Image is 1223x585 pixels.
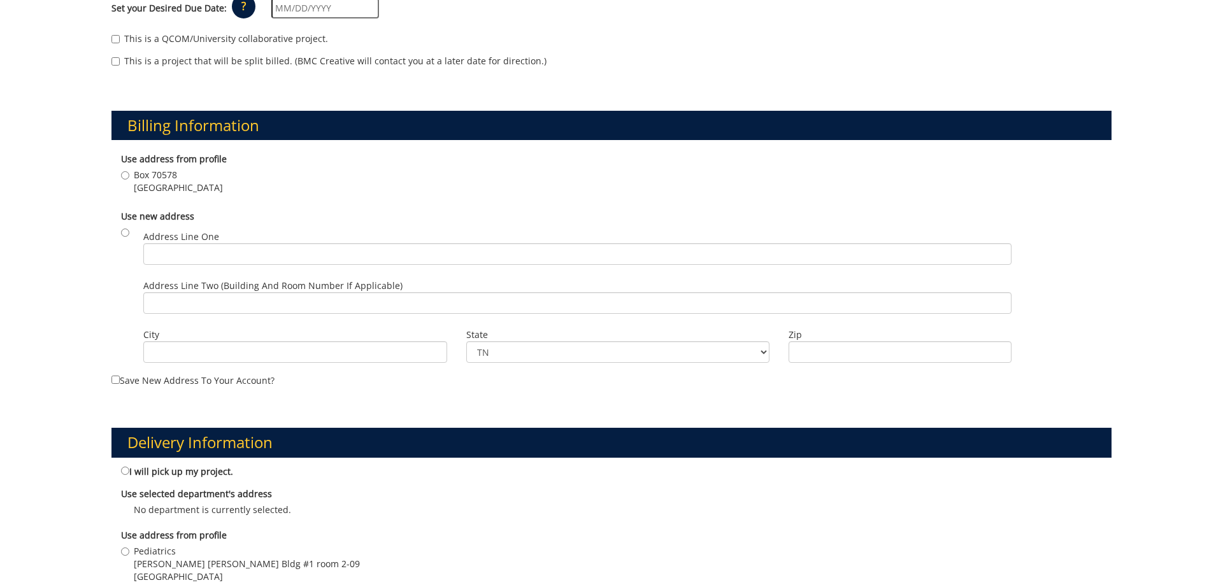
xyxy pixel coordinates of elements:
b: Use new address [121,210,194,222]
span: Pediatrics [134,545,360,558]
p: No department is currently selected. [121,504,1102,516]
span: [GEOGRAPHIC_DATA] [134,181,223,194]
h3: Billing Information [111,111,1112,140]
input: City [143,341,447,363]
label: Set your Desired Due Date: [111,2,227,15]
label: This is a QCOM/University collaborative project. [111,32,328,45]
input: This is a project that will be split billed. (BMC Creative will contact you at a later date for d... [111,57,120,66]
input: Address Line One [143,243,1012,265]
input: Address Line Two (Building and Room Number if applicable) [143,292,1012,314]
label: State [466,328,770,341]
label: Zip [789,328,1012,341]
label: This is a project that will be split billed. (BMC Creative will contact you at a later date for d... [111,55,547,67]
h3: Delivery Information [111,428,1112,457]
b: Use address from profile [121,529,227,541]
b: Use selected department's address [121,488,272,500]
input: Save new address to your account? [111,376,120,384]
span: Box 70578 [134,169,223,181]
label: Address Line One [143,230,1012,265]
input: Pediatrics [PERSON_NAME] [PERSON_NAME] Bldg #1 room 2-09 [GEOGRAPHIC_DATA] [121,547,129,556]
span: [PERSON_NAME] [PERSON_NAME] Bldg #1 room 2-09 [134,558,360,570]
label: Address Line Two (Building and Room Number if applicable) [143,279,1012,314]
label: I will pick up my project. [121,464,233,478]
b: Use address from profile [121,153,227,165]
input: Zip [789,341,1012,363]
span: [GEOGRAPHIC_DATA] [134,570,360,583]
input: This is a QCOM/University collaborative project. [111,35,120,43]
label: City [143,328,447,341]
input: I will pick up my project. [121,467,129,475]
input: Box 70578 [GEOGRAPHIC_DATA] [121,171,129,180]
